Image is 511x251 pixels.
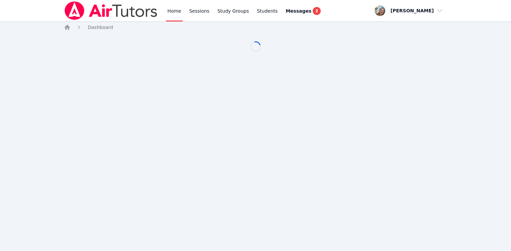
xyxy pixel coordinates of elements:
[88,25,113,30] span: Dashboard
[313,7,321,15] span: 2
[64,24,447,31] nav: Breadcrumb
[286,8,311,14] span: Messages
[88,24,113,31] a: Dashboard
[64,1,158,20] img: Air Tutors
